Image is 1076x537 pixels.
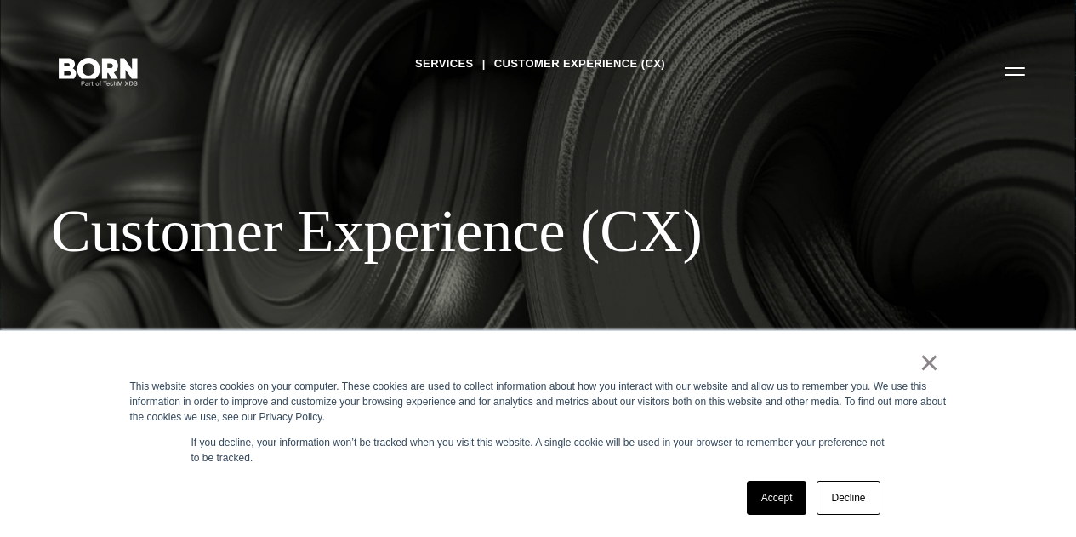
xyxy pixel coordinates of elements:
a: Customer Experience (CX) [494,51,665,77]
div: Customer Experience (CX) [51,197,766,266]
a: Accept [747,481,807,515]
a: Services [415,51,474,77]
p: If you decline, your information won’t be tracked when you visit this website. A single cookie wi... [191,435,885,466]
div: This website stores cookies on your computer. These cookies are used to collect information about... [130,379,947,425]
a: Decline [817,481,880,515]
button: Open [994,53,1035,89]
a: × [919,355,940,370]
